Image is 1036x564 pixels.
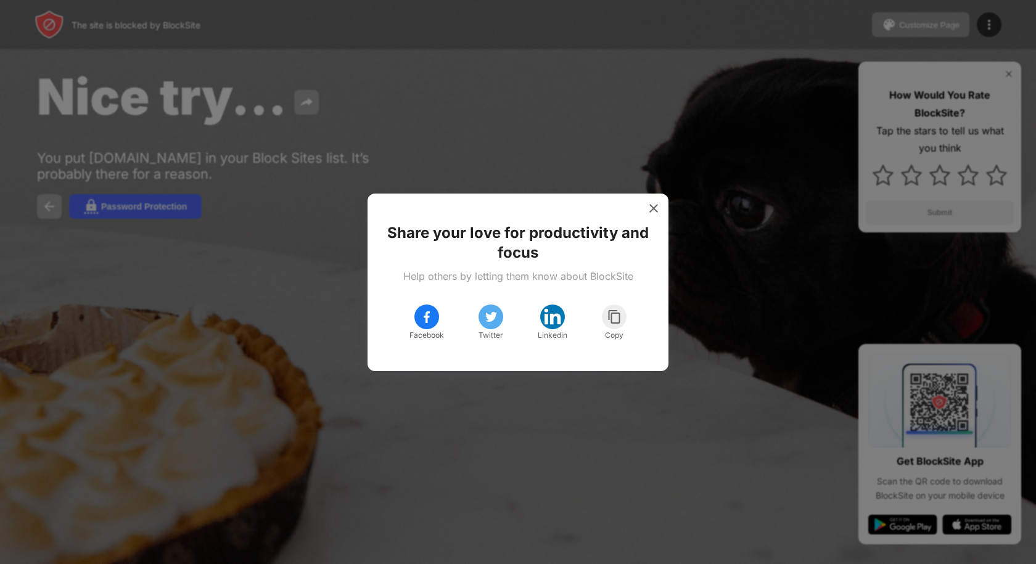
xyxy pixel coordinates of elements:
[483,309,498,324] img: twitter.svg
[409,329,444,341] div: Facebook
[403,270,633,282] div: Help others by letting them know about BlockSite
[607,309,622,324] img: copy.svg
[538,329,567,341] div: Linkedin
[479,329,503,341] div: Twitter
[543,307,562,327] img: linkedin.svg
[419,309,434,324] img: facebook.svg
[382,223,654,263] div: Share your love for productivity and focus
[605,329,623,341] div: Copy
